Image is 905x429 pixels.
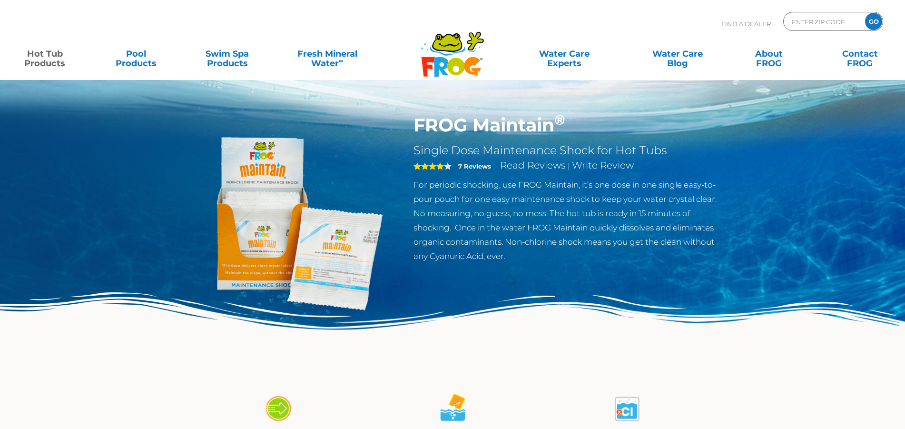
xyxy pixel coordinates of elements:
[554,111,565,128] sup: ®
[568,161,570,170] span: |
[436,392,469,426] img: maintain_4-02
[413,114,724,136] h1: FROG Maintain
[825,44,895,63] a: ContactFROG
[413,178,724,263] p: For periodic shocking, use FROG Maintain, it’s one dose in one single easy-to-pour pouch for one ...
[500,160,566,171] a: Read Reviews
[192,44,263,63] a: Swim SpaProducts
[283,44,372,63] a: Fresh MineralWater∞
[10,44,80,63] a: Hot TubProducts
[610,392,644,426] img: maintain_4-03
[458,162,491,170] strong: 7 Reviews
[642,44,713,63] a: Water CareBlog
[339,57,344,64] sup: ∞
[572,160,634,171] a: Write Review
[865,13,882,30] input: GO
[181,114,399,332] img: Frog_Maintain_Hero-2-v2.png
[734,44,805,63] a: AboutFROG
[416,19,489,77] img: Frog Products Logo
[413,143,724,158] h2: Single Dose Maintenance Shock for Hot Tubs
[101,44,172,63] a: PoolProducts
[507,44,622,63] a: Water CareExperts
[721,12,771,36] p: Find A Dealer
[261,392,295,426] img: maintain_4-01
[413,162,444,170] span: 4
